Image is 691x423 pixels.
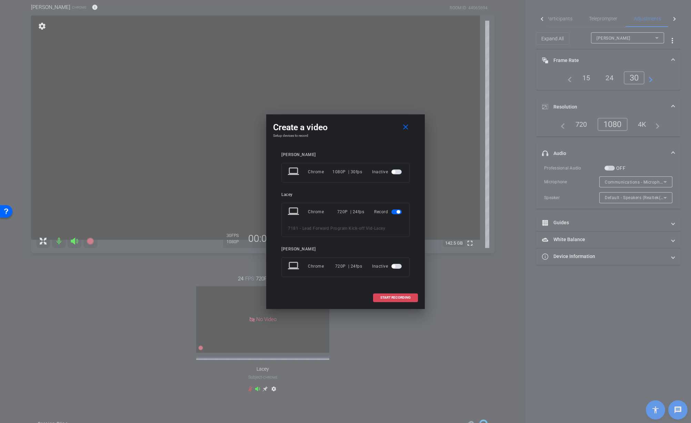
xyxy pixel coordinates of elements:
[281,247,410,252] div: [PERSON_NAME]
[380,296,411,299] span: START RECORDING
[401,123,410,132] mat-icon: close
[288,206,300,218] mat-icon: laptop
[332,166,362,178] div: 1080P | 30fps
[273,134,418,138] h4: Setup devices to record
[308,166,332,178] div: Chrome
[372,226,374,231] span: -
[308,260,335,272] div: Chrome
[374,206,403,218] div: Record
[308,206,337,218] div: Chrome
[281,192,410,197] div: Lacey
[374,226,385,231] span: Lacey
[288,166,300,178] mat-icon: laptop
[372,260,403,272] div: Inactive
[281,152,410,157] div: [PERSON_NAME]
[373,293,418,302] button: START RECORDING
[335,260,362,272] div: 720P | 24fps
[288,226,372,231] span: 7181 - Lead Forward Program Kick-off Vid
[273,121,418,134] div: Create a video
[337,206,364,218] div: 720P | 24fps
[288,260,300,272] mat-icon: laptop
[372,166,403,178] div: Inactive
